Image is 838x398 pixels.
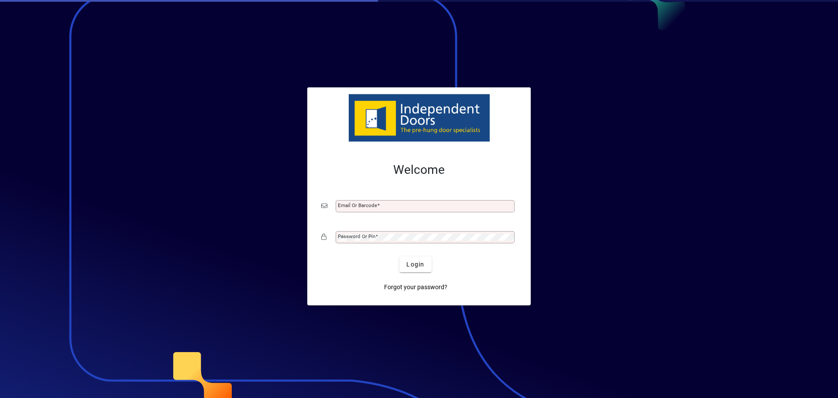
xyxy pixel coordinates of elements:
span: Forgot your password? [384,283,447,292]
a: Forgot your password? [381,279,451,295]
mat-label: Email or Barcode [338,202,377,208]
h2: Welcome [321,163,517,177]
mat-label: Password or Pin [338,233,375,239]
span: Login [406,260,424,269]
button: Login [399,256,431,272]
